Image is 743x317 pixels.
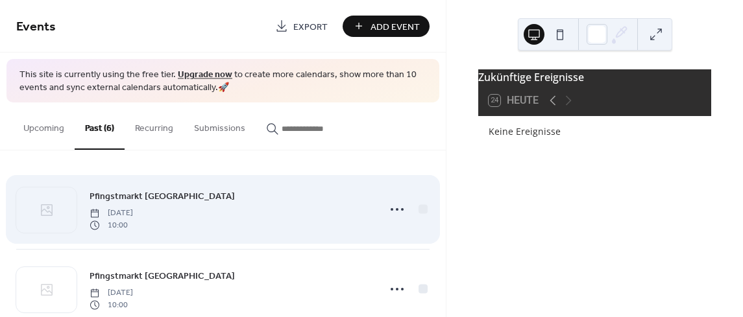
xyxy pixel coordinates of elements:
[489,124,701,138] div: Keine Ereignisse
[90,270,235,283] span: Pfingstmarkt [GEOGRAPHIC_DATA]
[178,66,232,84] a: Upgrade now
[184,102,256,148] button: Submissions
[90,219,133,231] span: 10:00
[90,190,235,204] span: Pfingstmarkt [GEOGRAPHIC_DATA]
[343,16,430,37] button: Add Event
[16,14,56,40] span: Events
[90,268,235,283] a: Pfingstmarkt [GEOGRAPHIC_DATA]
[90,299,133,311] span: 10:00
[90,207,133,219] span: [DATE]
[19,69,426,94] span: This site is currently using the free tier. to create more calendars, show more than 10 events an...
[293,20,328,34] span: Export
[371,20,420,34] span: Add Event
[265,16,337,37] a: Export
[75,102,125,150] button: Past (6)
[478,69,711,85] div: Zukünftige Ereignisse
[13,102,75,148] button: Upcoming
[125,102,184,148] button: Recurring
[90,189,235,204] a: Pfingstmarkt [GEOGRAPHIC_DATA]
[90,287,133,299] span: [DATE]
